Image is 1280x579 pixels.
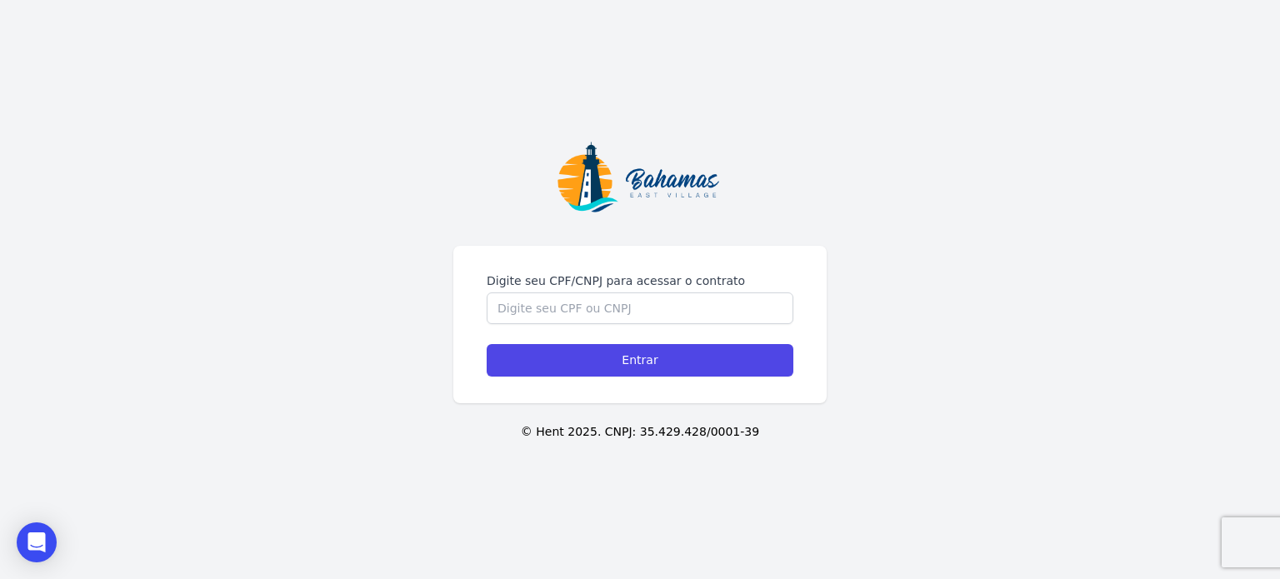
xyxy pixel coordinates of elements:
[487,272,793,289] label: Digite seu CPF/CNPJ para acessar o contrato
[17,522,57,562] div: Open Intercom Messenger
[487,344,793,377] input: Entrar
[487,292,793,324] input: Digite seu CPF ou CNPJ
[548,138,732,219] img: MARCA-BAHAMAS-021.png
[27,423,1253,441] p: © Hent 2025. CNPJ: 35.429.428/0001-39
